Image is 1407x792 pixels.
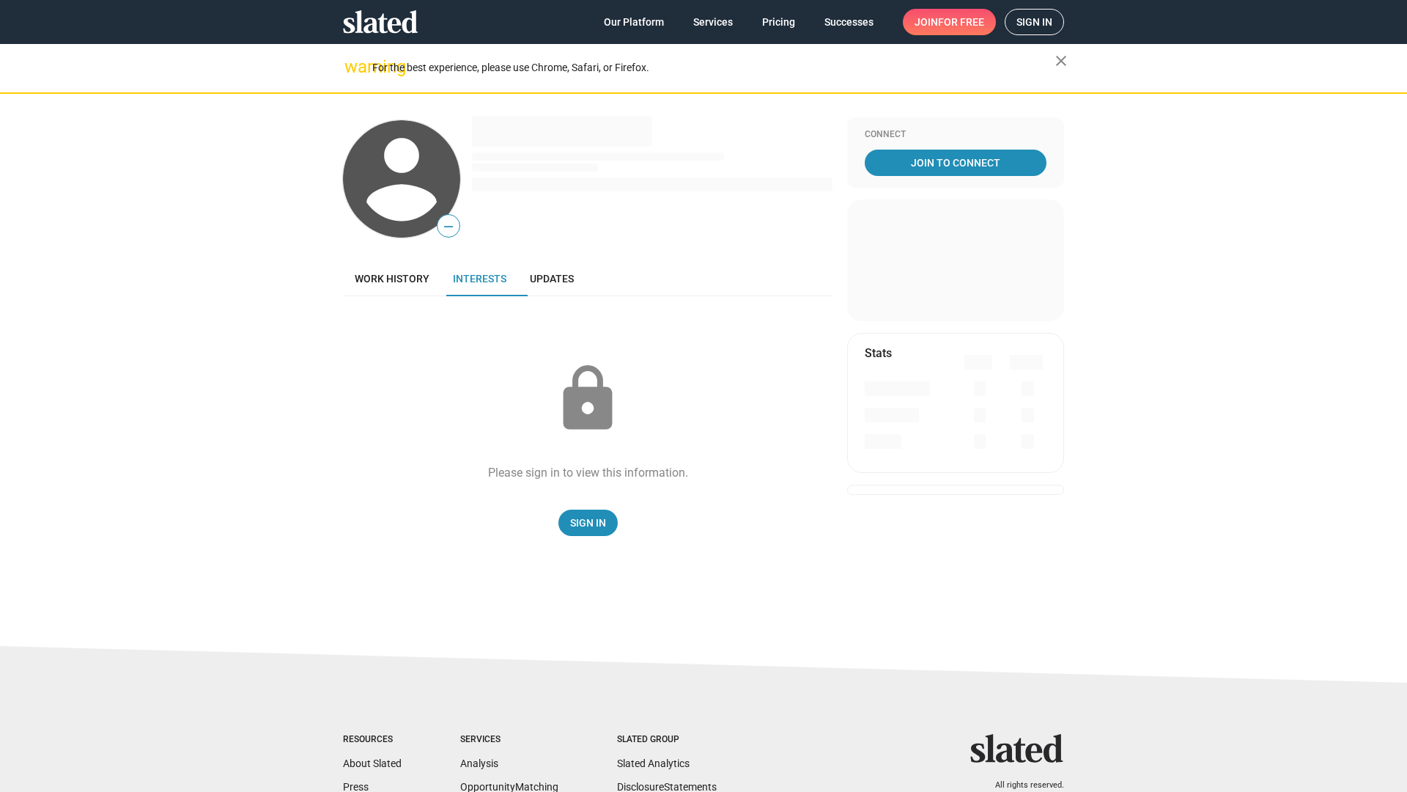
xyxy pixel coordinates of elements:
[865,129,1046,141] div: Connect
[460,734,558,746] div: Services
[518,261,586,296] a: Updates
[824,9,874,35] span: Successes
[903,9,996,35] a: Joinfor free
[1005,9,1064,35] a: Sign in
[355,273,429,285] span: Work history
[1016,10,1052,34] span: Sign in
[344,58,362,76] mat-icon: warning
[865,345,892,361] mat-card-title: Stats
[1052,52,1070,70] mat-icon: close
[343,734,402,746] div: Resources
[682,9,745,35] a: Services
[813,9,885,35] a: Successes
[617,758,690,769] a: Slated Analytics
[372,58,1055,78] div: For the best experience, please use Chrome, Safari, or Firefox.
[693,9,733,35] span: Services
[530,273,574,285] span: Updates
[441,261,518,296] a: Interests
[915,9,984,35] span: Join
[437,217,459,236] span: —
[453,273,506,285] span: Interests
[551,362,624,436] mat-icon: lock
[762,9,795,35] span: Pricing
[604,9,664,35] span: Our Platform
[938,9,984,35] span: for free
[750,9,807,35] a: Pricing
[865,150,1046,176] a: Join To Connect
[592,9,676,35] a: Our Platform
[343,261,441,296] a: Work history
[343,758,402,769] a: About Slated
[488,465,688,480] div: Please sign in to view this information.
[617,734,717,746] div: Slated Group
[558,510,618,536] a: Sign In
[868,150,1044,176] span: Join To Connect
[570,510,606,536] span: Sign In
[460,758,498,769] a: Analysis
